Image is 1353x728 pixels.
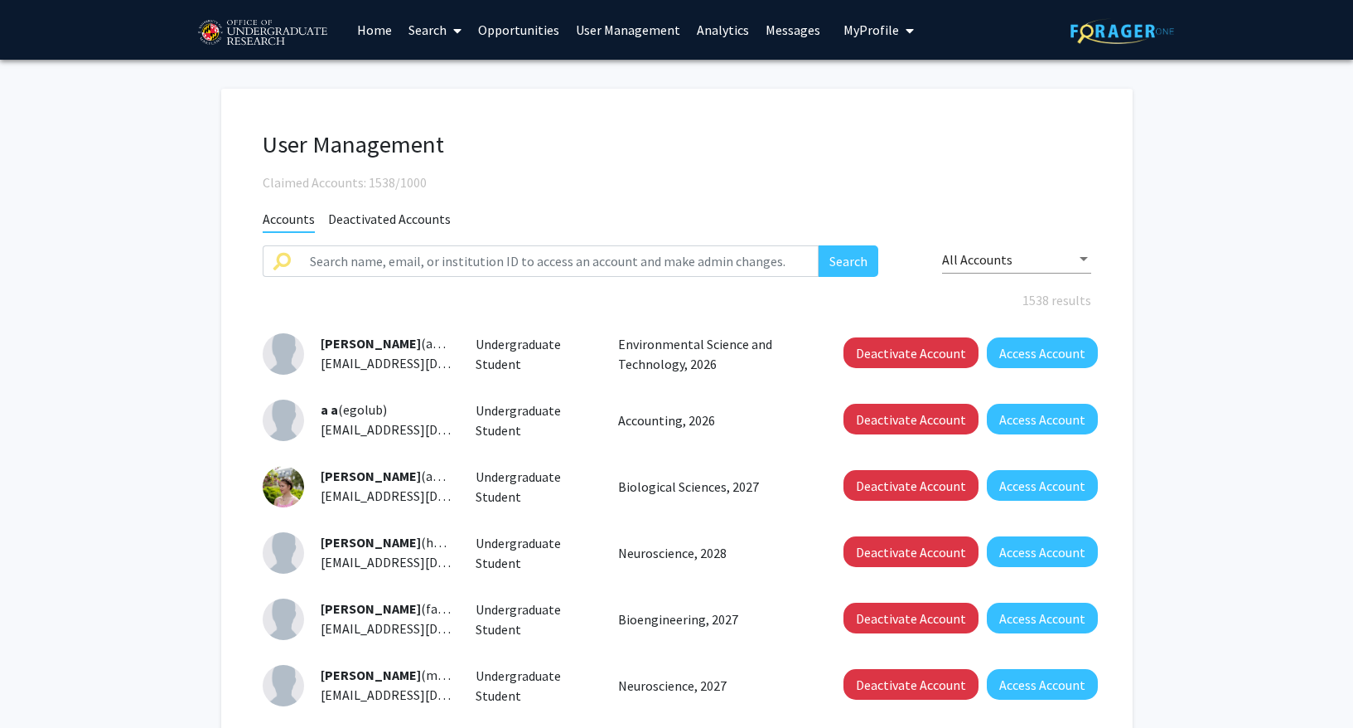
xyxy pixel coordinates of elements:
[618,676,807,696] p: Neuroscience, 2027
[618,334,807,374] p: Environmental Science and Technology, 2026
[321,421,523,438] span: [EMAIL_ADDRESS][DOMAIN_NAME]
[321,600,482,617] span: (fabdrabo)
[349,1,400,59] a: Home
[321,534,421,551] span: [PERSON_NAME]
[1070,18,1174,44] img: ForagerOne Logo
[843,536,979,567] button: Deactivate Account
[757,1,829,59] a: Messages
[942,251,1012,268] span: All Accounts
[321,335,421,352] span: [PERSON_NAME]
[263,599,304,640] img: Profile Picture
[321,620,523,637] span: [EMAIL_ADDRESS][DOMAIN_NAME]
[321,468,421,484] span: [PERSON_NAME]
[568,1,689,59] a: User Management
[987,603,1098,633] button: Access Account
[250,290,1104,310] div: 1538 results
[263,665,304,706] img: Profile Picture
[263,466,304,507] img: Profile Picture
[987,470,1098,501] button: Access Account
[321,600,421,617] span: [PERSON_NAME]
[300,245,819,277] input: Search name, email, or institution ID to access an account and make admin changes.
[463,533,606,573] div: Undergraduate Student
[463,467,606,507] div: Undergraduate Student
[12,653,70,716] iframe: Chat
[843,337,979,368] button: Deactivate Account
[819,245,878,277] button: Search
[263,400,304,441] img: Profile Picture
[192,12,332,54] img: University of Maryland Logo
[321,554,523,570] span: [EMAIL_ADDRESS][DOMAIN_NAME]
[328,211,451,231] span: Deactivated Accounts
[321,534,471,551] span: (habbas)
[263,172,1091,192] div: Claimed Accounts: 1538/1000
[263,532,304,574] img: Profile Picture
[263,211,315,233] span: Accounts
[843,404,979,434] button: Deactivate Account
[987,536,1098,567] button: Access Account
[263,130,1091,159] h1: User Management
[463,599,606,639] div: Undergraduate Student
[263,333,304,375] img: Profile Picture
[321,401,387,418] span: (egolub)
[843,22,899,38] span: My Profile
[463,400,606,440] div: Undergraduate Student
[843,470,979,501] button: Deactivate Account
[321,401,338,418] span: a a
[618,477,807,497] p: Biological Sciences, 2027
[987,337,1098,368] button: Access Account
[321,488,523,504] span: [EMAIL_ADDRESS][DOMAIN_NAME]
[321,468,476,484] span: (aaaron1)
[470,1,568,59] a: Opportunities
[321,335,461,352] span: (aswei)
[463,334,606,374] div: Undergraduate Student
[843,669,979,700] button: Deactivate Account
[618,410,807,430] p: Accounting, 2026
[618,609,807,629] p: Bioengineering, 2027
[987,669,1098,700] button: Access Account
[987,404,1098,434] button: Access Account
[618,543,807,563] p: Neuroscience, 2028
[843,603,979,633] button: Deactivate Account
[689,1,757,59] a: Analytics
[463,666,606,706] div: Undergraduate Student
[321,667,486,683] span: (mabedin1)
[400,1,470,59] a: Search
[321,355,523,371] span: [EMAIL_ADDRESS][DOMAIN_NAME]
[321,687,523,703] span: [EMAIL_ADDRESS][DOMAIN_NAME]
[321,667,421,683] span: [PERSON_NAME]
